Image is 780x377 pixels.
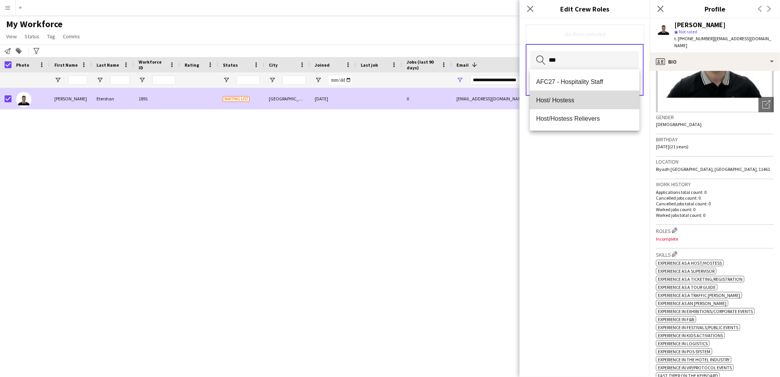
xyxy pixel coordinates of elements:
[656,158,774,165] h3: Location
[25,33,39,40] span: Status
[402,88,452,109] div: 0
[470,75,600,85] input: Email Filter Input
[185,62,199,68] span: Rating
[520,4,650,14] h3: Edit Crew Roles
[658,268,715,274] span: Experience as a Supervisor
[223,62,238,68] span: Status
[650,4,780,14] h3: Profile
[96,62,119,68] span: Last Name
[63,33,80,40] span: Comms
[47,33,55,40] span: Tag
[310,88,356,109] div: [DATE]
[658,349,710,354] span: Experience in POS System
[139,77,146,84] button: Open Filter Menu
[656,212,774,218] p: Worked jobs total count: 0
[68,75,87,85] input: First Name Filter Input
[658,308,753,314] span: Experience in Exhibitions/Corporate Events
[237,75,260,85] input: Status Filter Input
[656,226,774,234] h3: Roles
[315,62,330,68] span: Joined
[658,365,732,370] span: Experience in VIP/Protocol Events
[674,36,771,48] span: | [EMAIL_ADDRESS][DOMAIN_NAME]
[21,31,43,41] a: Status
[536,115,633,122] span: Host/Hostess Relievers
[656,250,774,258] h3: Skills
[283,75,306,85] input: City Filter Input
[658,341,708,346] span: Experience in Logistics
[315,77,322,84] button: Open Filter Menu
[134,88,180,109] div: 1891
[264,88,310,109] div: [GEOGRAPHIC_DATA]
[656,114,774,121] h3: Gender
[656,181,774,188] h3: Work history
[6,18,62,30] span: My Workforce
[759,97,774,112] div: Open photos pop-in
[223,96,250,102] span: Waiting list
[44,31,58,41] a: Tag
[92,88,134,109] div: Etershan
[6,33,17,40] span: View
[658,300,726,306] span: Experience as an [PERSON_NAME]
[658,333,723,338] span: Experience in Kids Activations
[656,195,774,201] p: Cancelled jobs count: 0
[16,62,29,68] span: Photo
[361,62,378,68] span: Last job
[674,36,714,41] span: t. [PHONE_NUMBER]
[656,236,774,242] p: Incomplete
[3,31,20,41] a: View
[656,166,770,172] span: Riyadh [GEOGRAPHIC_DATA], [GEOGRAPHIC_DATA], 11461
[658,284,716,290] span: Experience as a Tour Guide
[54,62,78,68] span: First Name
[16,92,31,107] img: Mohammad Etershan
[656,207,774,212] p: Worked jobs count: 0
[32,46,41,56] app-action-btn: Advanced filters
[656,201,774,207] p: Cancelled jobs total count: 0
[456,77,463,84] button: Open Filter Menu
[656,136,774,143] h3: Birthday
[658,276,742,282] span: Experience as a Ticketing/Registration
[60,31,83,41] a: Comms
[656,189,774,195] p: Applications total count: 0
[456,62,469,68] span: Email
[656,144,688,149] span: [DATE] (21 years)
[329,75,352,85] input: Joined Filter Input
[658,316,694,322] span: Experience in F&B
[532,31,638,38] div: No Roles selected
[223,77,230,84] button: Open Filter Menu
[650,52,780,71] div: Bio
[658,292,740,298] span: Experience as a Traffic [PERSON_NAME]
[152,75,175,85] input: Workforce ID Filter Input
[269,62,278,68] span: City
[658,325,738,330] span: Experience in Festivals/Public Events
[139,59,166,70] span: Workforce ID
[674,21,726,28] div: [PERSON_NAME]
[679,29,697,34] span: Not rated
[50,88,92,109] div: [PERSON_NAME]
[536,97,633,104] span: Host/ Hostess
[536,78,633,85] span: AFC27 - Hospitality Staff
[269,77,276,84] button: Open Filter Menu
[658,260,722,266] span: Experience as a Host/Hostess
[658,357,729,362] span: Experience in The Hotel Industry
[3,46,12,56] app-action-btn: Notify workforce
[656,121,702,127] span: [DEMOGRAPHIC_DATA]
[96,77,103,84] button: Open Filter Menu
[54,77,61,84] button: Open Filter Menu
[14,46,23,56] app-action-btn: Add to tag
[452,88,605,109] div: [EMAIL_ADDRESS][DOMAIN_NAME]
[407,59,438,70] span: Jobs (last 90 days)
[110,75,129,85] input: Last Name Filter Input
